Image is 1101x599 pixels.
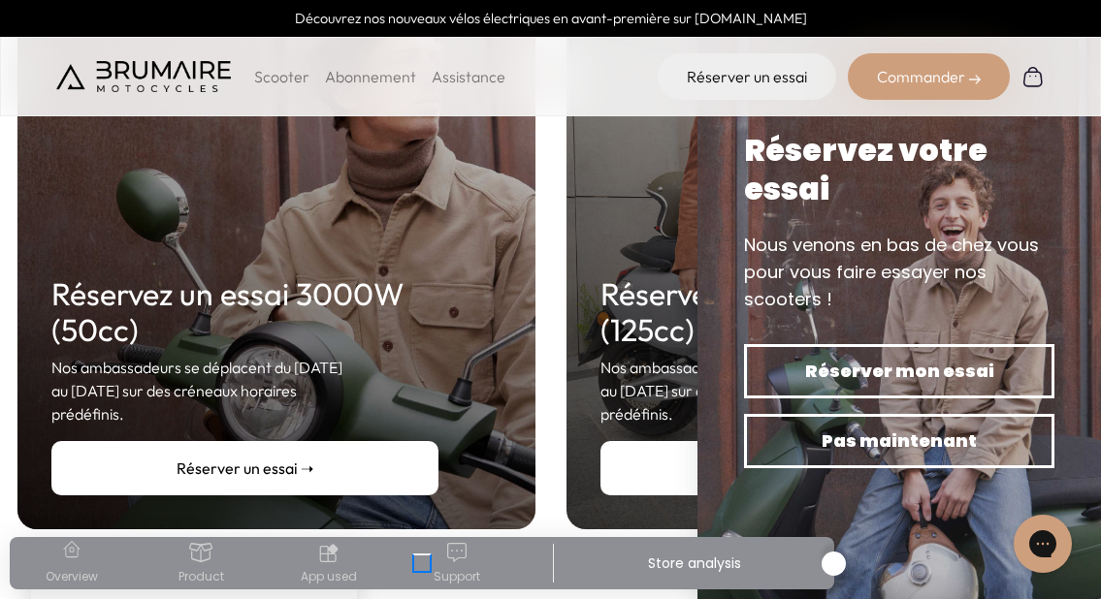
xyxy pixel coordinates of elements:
[56,61,231,92] img: Brumaire Motocycles
[325,67,416,86] a: Abonnement
[658,53,836,100] a: Réserver un essai
[600,276,988,348] h2: Réservez un essai 4700W (125cc)
[1021,65,1045,88] img: Panier
[51,356,438,426] p: Nos ambassadeurs se déplacent du [DATE] au [DATE] sur des créneaux horaires prédéfinis.
[600,356,988,426] p: Nos ambassadeurs se déplacent du [DATE] au [DATE] sur des créneaux horaires prédéfinis.
[254,65,309,88] p: Scooter
[51,276,438,348] h2: Réservez un essai 3000W (50cc)
[969,74,981,85] img: right-arrow-2.png
[600,441,988,495] a: Réserver un essai ➝
[51,441,438,495] a: Réserver un essai ➝
[848,53,1010,100] div: Commander
[432,67,505,86] a: Assistance
[1004,508,1082,580] iframe: Gorgias live chat messenger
